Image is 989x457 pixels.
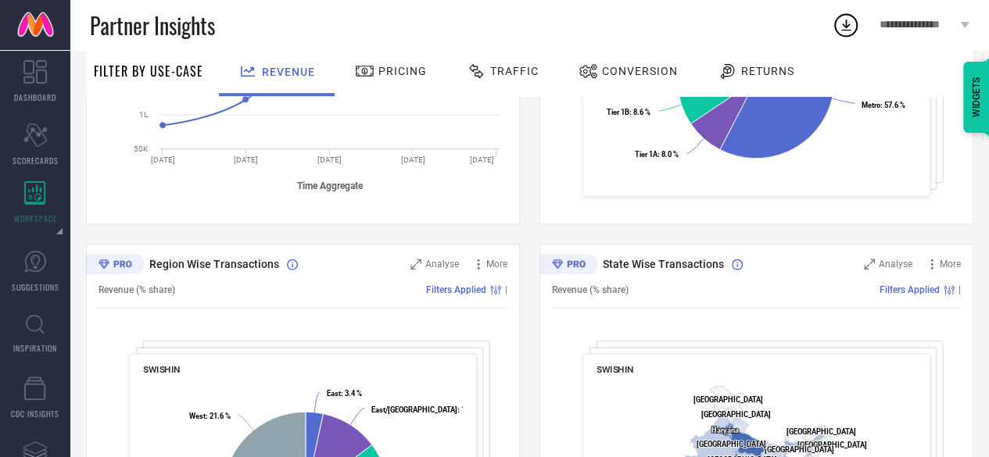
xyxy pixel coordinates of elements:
[139,110,149,119] text: 1L
[410,259,421,270] svg: Zoom
[189,412,231,420] text: : 21.6 %
[234,155,258,164] text: [DATE]
[607,108,629,116] tspan: Tier 1B
[861,101,905,109] text: : 57.6 %
[597,364,634,375] span: SWISHIN
[711,426,738,434] text: Haryana
[327,389,362,398] text: : 3.4 %
[635,150,679,159] text: : 8.0 %
[90,9,215,41] span: Partner Insights
[134,145,149,153] text: 50K
[143,364,181,375] span: SWISHIN
[607,108,650,116] text: : 8.6 %
[13,342,57,354] span: INSPIRATION
[189,412,206,420] tspan: West
[371,405,457,413] tspan: East/[GEOGRAPHIC_DATA]
[11,408,59,420] span: CDC INSIGHTS
[490,65,539,77] span: Traffic
[149,258,279,270] span: Region Wise Transactions
[786,427,855,435] text: [GEOGRAPHIC_DATA]
[861,101,880,109] tspan: Metro
[697,440,766,448] text: [GEOGRAPHIC_DATA]
[539,254,597,277] div: Premium
[99,284,175,295] span: Revenue (% share)
[505,284,507,295] span: |
[297,180,364,191] tspan: Time Aggregate
[426,284,486,295] span: Filters Applied
[486,259,507,270] span: More
[741,65,794,77] span: Returns
[635,150,658,159] tspan: Tier 1A
[327,389,341,398] tspan: East
[832,11,860,39] div: Open download list
[879,259,912,270] span: Analyse
[401,155,425,164] text: [DATE]
[470,155,494,164] text: [DATE]
[13,155,59,166] span: SCORECARDS
[552,284,629,295] span: Revenue (% share)
[262,66,315,78] span: Revenue
[378,65,427,77] span: Pricing
[959,284,961,295] span: |
[371,405,482,413] text: : 11.3 %
[797,440,867,448] text: [GEOGRAPHIC_DATA]
[602,65,678,77] span: Conversion
[94,62,203,80] span: Filter By Use-Case
[693,395,763,404] text: [GEOGRAPHIC_DATA]
[14,212,57,224] span: WORKSPACE
[12,281,59,293] span: SUGGESTIONS
[151,155,175,164] text: [DATE]
[425,259,459,270] span: Analyse
[701,409,771,418] text: [GEOGRAPHIC_DATA]
[864,259,875,270] svg: Zoom
[940,259,961,270] span: More
[880,284,940,295] span: Filters Applied
[765,445,834,453] text: [GEOGRAPHIC_DATA]
[14,91,56,103] span: DASHBOARD
[317,155,342,164] text: [DATE]
[603,258,724,270] span: State Wise Transactions
[86,254,144,277] div: Premium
